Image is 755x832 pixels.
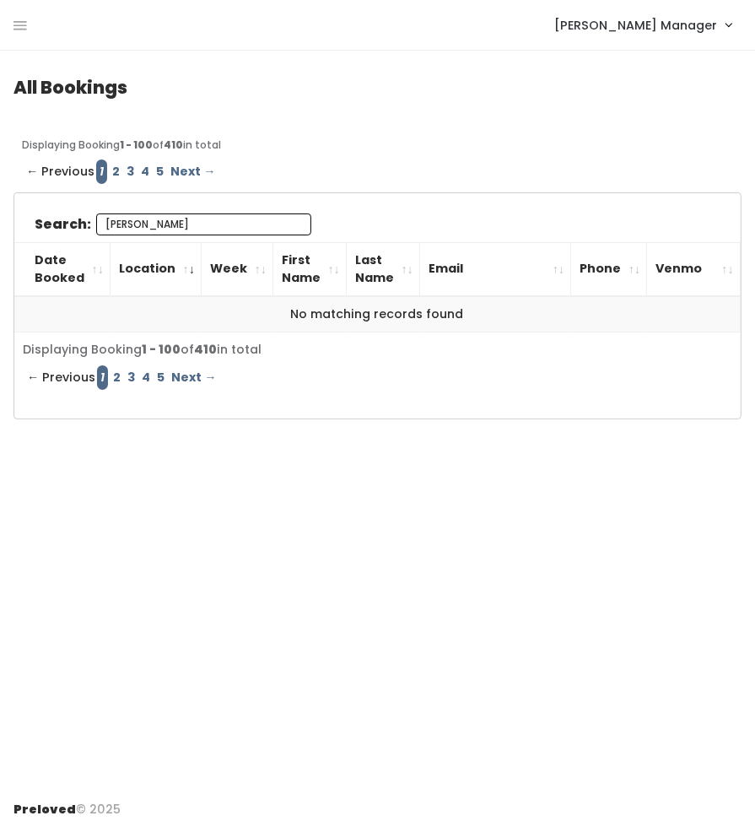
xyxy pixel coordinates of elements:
[35,213,311,235] label: Search:
[23,341,732,359] div: Displaying Booking of in total
[194,341,217,358] b: 410
[13,78,742,97] h4: All Bookings
[123,159,138,184] a: Page 3
[142,341,181,358] b: 1 - 100
[168,365,219,390] a: Next →
[110,365,124,390] a: Page 2
[202,242,273,296] th: Week: activate to sort column ascending
[420,242,571,296] th: Email: activate to sort column ascending
[124,365,138,390] a: Page 3
[120,138,153,152] b: 1 - 100
[347,242,420,296] th: Last Name: activate to sort column ascending
[647,242,741,296] th: Venmo: activate to sort column ascending
[23,365,732,390] div: Pagination
[22,138,733,153] div: Displaying Booking of in total
[138,365,154,390] a: Page 4
[571,242,647,296] th: Phone: activate to sort column ascending
[13,801,76,818] span: Preloved
[153,159,167,184] a: Page 5
[14,296,741,332] td: No matching records found
[154,365,168,390] a: Page 5
[27,365,95,390] span: ← Previous
[164,138,183,152] b: 410
[109,159,123,184] a: Page 2
[537,7,748,43] a: [PERSON_NAME] Manager
[22,159,733,184] div: Pagination
[14,242,111,296] th: Date Booked: activate to sort column ascending
[96,159,107,184] em: Page 1
[96,213,311,235] input: Search:
[273,242,347,296] th: First Name: activate to sort column ascending
[167,159,218,184] a: Next →
[111,242,202,296] th: Location: activate to sort column ascending
[26,159,94,184] span: ← Previous
[13,787,121,818] div: © 2025
[138,159,153,184] a: Page 4
[97,365,108,390] em: Page 1
[554,16,717,35] span: [PERSON_NAME] Manager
